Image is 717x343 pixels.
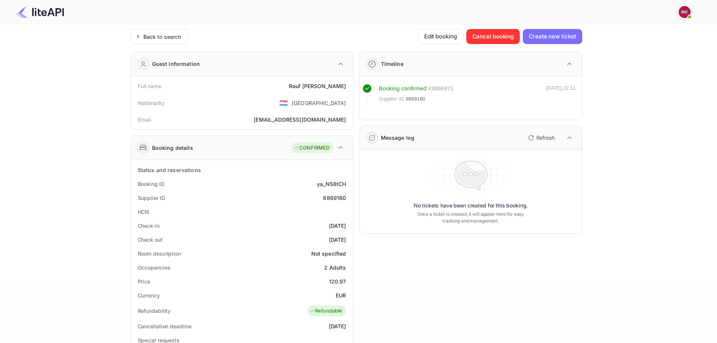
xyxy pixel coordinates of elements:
[411,211,530,224] p: Once a ticket is created, it will appear here for easy tracking and management.
[546,84,576,106] div: [DATE] 22:11
[292,99,346,107] div: [GEOGRAPHIC_DATA]
[329,236,346,244] div: [DATE]
[138,307,171,315] div: Refundability
[138,99,165,107] div: Nationality
[17,6,64,18] img: LiteAPI Logo
[414,202,528,209] p: No tickets have been created for this booking.
[279,96,288,110] span: United States
[138,222,160,230] div: Check-in
[323,194,346,202] div: 8869180
[138,250,181,258] div: Room description
[138,194,165,202] div: Supplier ID
[381,60,403,68] div: Timeline
[143,33,181,41] div: Back to search
[317,180,346,188] div: ya_NS8tCH
[138,291,160,299] div: Currency
[536,134,555,142] p: Refresh
[466,29,520,44] button: Cancel booking
[138,236,163,244] div: Check out
[138,82,161,90] div: Full name
[152,60,200,68] div: Guest information
[138,180,164,188] div: Booking ID
[138,264,170,271] div: Occupancies
[336,291,346,299] div: EUR
[329,322,346,330] div: [DATE]
[294,144,329,152] div: CONFIRMED
[406,95,425,103] span: 8869180
[138,322,192,330] div: Cancellation deadline
[428,84,454,93] div: # 3896971
[379,84,427,93] div: Booking confirmed
[138,208,149,216] div: HCN
[418,29,463,44] button: Edit booking
[311,250,346,258] div: Not specified
[324,264,346,271] div: 2 Adults
[138,116,151,123] div: Email
[381,134,415,142] div: Message log
[329,277,346,285] div: 120.97
[379,95,405,103] span: Supplier ID:
[289,82,346,90] div: Rauf [PERSON_NAME]
[138,166,201,174] div: Status and reservations
[152,144,193,152] div: Booking details
[679,6,691,18] img: Nicholas Valbusa
[524,132,558,144] button: Refresh
[523,29,582,44] button: Create new ticket
[329,222,346,230] div: [DATE]
[138,277,151,285] div: Price
[254,116,346,123] div: [EMAIL_ADDRESS][DOMAIN_NAME]
[309,307,343,315] div: Refundable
